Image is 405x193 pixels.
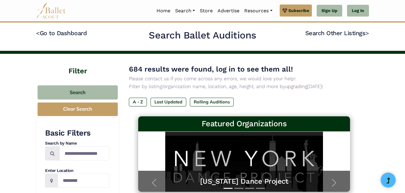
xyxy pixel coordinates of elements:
button: Slide 1 [224,185,233,192]
a: Store [197,5,215,17]
label: Rolling Auditions [190,98,234,106]
code: < [36,29,40,37]
button: Clear Search [38,103,118,116]
a: Subscribe [280,5,312,17]
a: <Go to Dashboard [36,29,87,37]
button: Slide 3 [245,185,254,192]
a: Home [154,5,173,17]
h2: Search Ballet Auditions [149,29,256,42]
h4: Enter Location [45,168,109,174]
label: Last Updated [151,98,186,106]
code: > [365,29,369,37]
a: Search [173,5,197,17]
button: Slide 2 [234,185,243,192]
a: Search Other Listings> [305,29,369,37]
a: Advertise [215,5,242,17]
label: A - Z [129,98,147,106]
a: Log In [347,5,369,17]
input: Location [58,173,109,188]
a: upgrading [285,84,307,89]
button: Slide 4 [256,185,265,192]
h3: Featured Organizations [143,119,346,129]
a: Sign Up [317,5,342,17]
h4: Search by Name [45,140,109,146]
p: Please contact us if you come across any errors, we would love your help! [129,75,359,83]
button: Search [38,85,118,100]
p: Filter by listing/organization name, location, age, height, and more by [DATE]! [129,83,359,90]
a: [US_STATE] Dance Project [144,177,344,186]
span: Subscribe [288,7,309,14]
span: 684 results were found, log in to see them all! [129,65,293,73]
a: Resources [242,5,275,17]
img: gem.svg [282,7,287,14]
input: Search by names... [59,146,109,161]
h3: Basic Filters [45,128,109,138]
h4: Filter [36,54,119,76]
